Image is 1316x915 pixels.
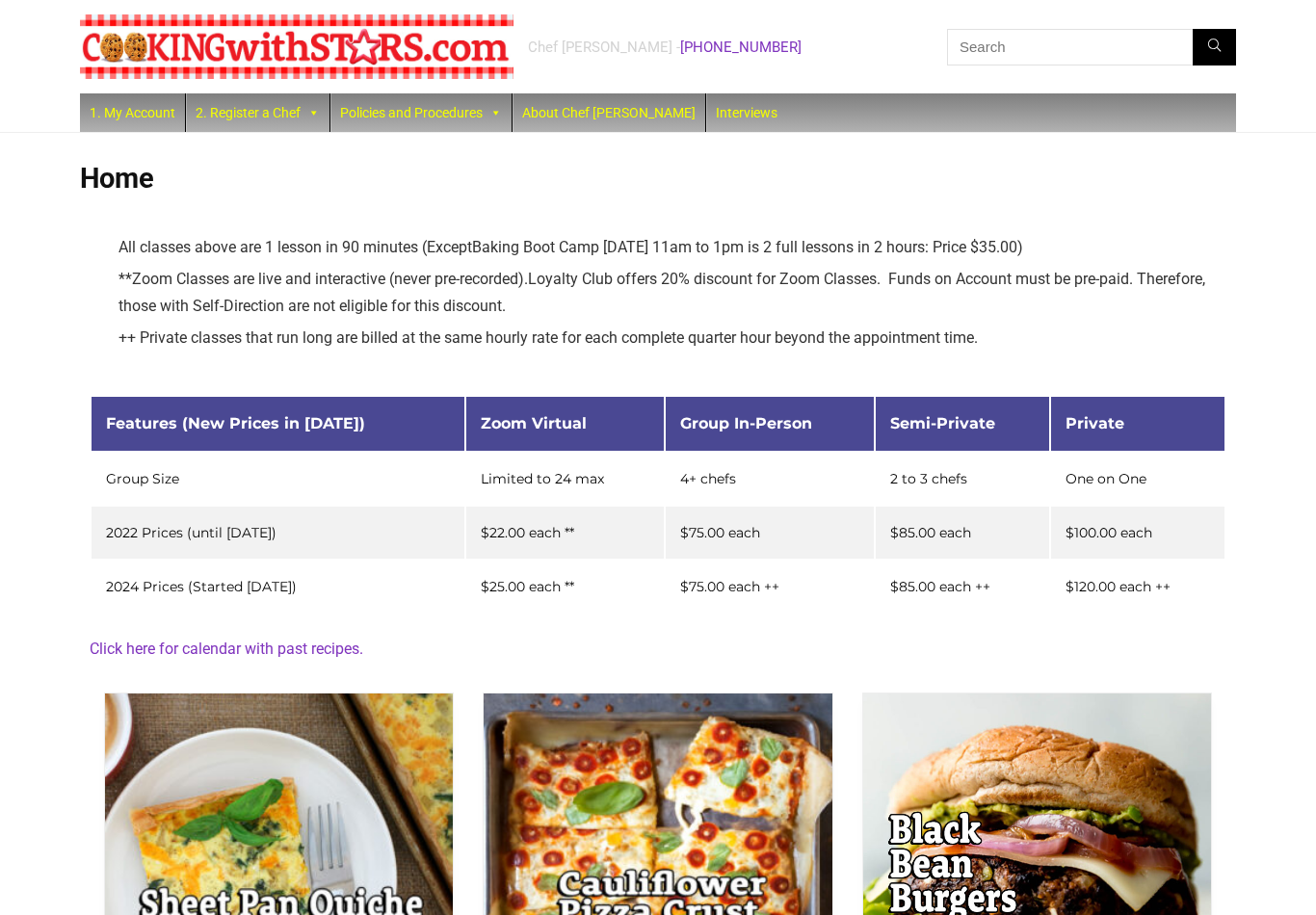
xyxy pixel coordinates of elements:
[1066,580,1210,593] div: $120.00 each ++
[132,270,528,288] span: Zoom Classes are live and interactive (never pre-recorded).
[118,266,1226,320] li: ** Loyalty Club offers 20% discount for Zoom Classes. Funds on Account must be pre-paid. Therefor...
[680,39,802,56] a: [PHONE_NUMBER]
[90,640,363,658] a: Click here for calendar with past recipes.
[106,526,450,539] div: 2022 Prices (until [DATE])
[472,238,1023,256] span: Baking Boot Camp [DATE] 11am to 1pm is 2 full lessons in 2 hours: Price $35.00)
[706,93,787,132] a: Interviews
[106,580,450,593] div: 2024 Prices (Started [DATE])
[481,472,649,485] div: Limited to 24 max
[481,414,587,432] span: Zoom Virtual
[481,526,649,539] div: $22.00 each **
[80,162,1236,195] h1: Home
[80,14,513,79] img: Chef Paula's Cooking With Stars
[118,325,1226,352] li: ++ Private classes that run long are billed at the same hourly rate for each complete quarter hou...
[106,414,365,432] span: Features (New Prices in [DATE])
[80,93,185,132] a: 1. My Account
[513,93,705,132] a: About Chef [PERSON_NAME]
[890,414,995,432] span: Semi-Private
[528,38,802,57] div: Chef [PERSON_NAME] -
[1193,29,1236,65] button: Search
[1066,526,1210,539] div: $100.00 each
[890,526,1035,539] div: $85.00 each
[947,29,1236,65] input: Search
[680,526,859,539] div: $75.00 each
[680,472,859,485] div: 4+ chefs
[1066,472,1210,485] div: One on One
[481,580,649,593] div: $25.00 each **
[118,234,1226,261] li: All classes above are 1 lesson in 90 minutes (Except
[186,93,329,132] a: 2. Register a Chef
[330,93,512,132] a: Policies and Procedures
[680,414,812,432] span: Group In-Person
[106,472,450,485] div: Group Size
[890,580,1035,593] div: $85.00 each ++
[1066,414,1124,432] span: Private
[890,472,1035,485] div: 2 to 3 chefs
[680,580,859,593] div: $75.00 each ++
